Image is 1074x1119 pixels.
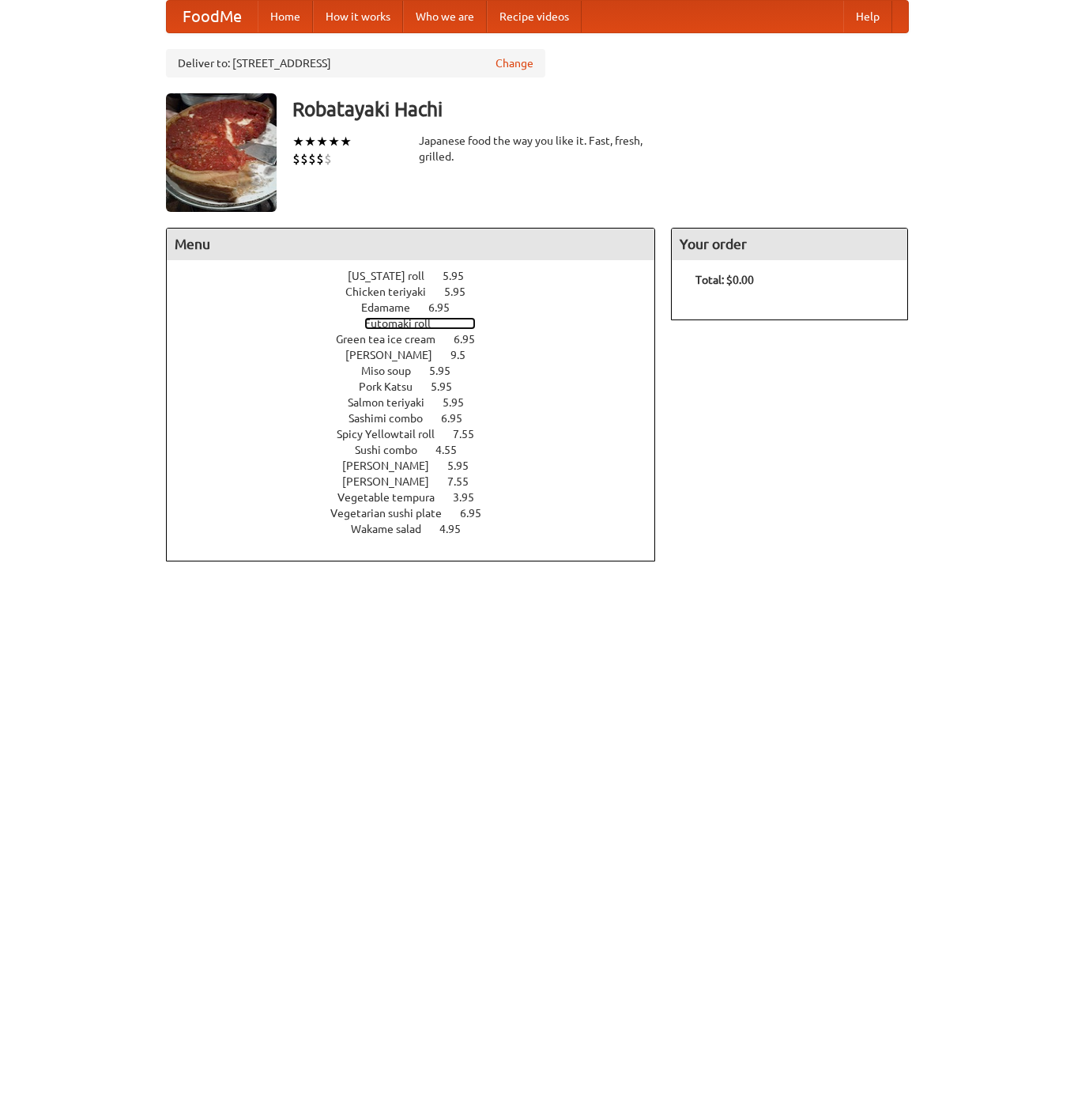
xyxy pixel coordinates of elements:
li: $ [300,150,308,168]
a: Recipe videos [487,1,582,32]
li: $ [316,150,324,168]
li: ★ [328,133,340,150]
span: Vegetable tempura [337,491,450,504]
span: 3.95 [453,491,490,504]
span: Chicken teriyaki [345,285,442,298]
a: [PERSON_NAME] 7.55 [342,475,498,488]
a: Wakame salad 4.95 [351,523,490,535]
span: [PERSON_NAME] [345,349,448,361]
span: 9.5 [450,349,481,361]
span: 5.95 [443,396,480,409]
span: 7.55 [453,428,490,440]
a: Futomaki roll [364,317,476,330]
a: Pork Katsu 5.95 [359,380,481,393]
h4: Menu [167,229,655,260]
span: Spicy Yellowtail roll [337,428,450,440]
span: Wakame salad [351,523,437,535]
span: 6.95 [454,333,491,346]
h4: Your order [672,229,907,260]
a: Sushi combo 4.55 [355,444,486,456]
a: [PERSON_NAME] 9.5 [345,349,495,361]
li: $ [292,150,300,168]
a: FoodMe [167,1,258,32]
span: 5.95 [429,365,466,377]
span: Sushi combo [355,444,433,456]
a: Edamame 6.95 [361,301,479,314]
a: Sashimi combo 6.95 [349,412,492,425]
span: 5.95 [444,285,481,298]
a: Green tea ice cream 6.95 [336,333,504,346]
span: Edamame [361,301,426,314]
a: [US_STATE] roll 5.95 [348,270,493,282]
b: Total: $0.00 [695,274,754,286]
span: 5.95 [443,270,480,282]
a: Who we are [403,1,487,32]
a: Home [258,1,313,32]
a: How it works [313,1,403,32]
a: Salmon teriyaki 5.95 [348,396,493,409]
span: Futomaki roll [364,317,447,330]
h3: Robatayaki Hachi [292,93,909,125]
span: Miso soup [361,365,427,377]
span: Pork Katsu [359,380,428,393]
a: [PERSON_NAME] 5.95 [342,459,498,472]
span: 4.55 [435,444,473,456]
span: Green tea ice cream [336,333,451,346]
li: $ [324,150,332,168]
a: Miso soup 5.95 [361,365,480,377]
span: Sashimi combo [349,412,439,425]
span: 6.95 [428,301,465,314]
div: Deliver to: [STREET_ADDRESS] [166,49,545,77]
a: Help [843,1,892,32]
span: 5.95 [447,459,484,472]
span: Vegetarian sushi plate [330,507,458,520]
span: [US_STATE] roll [348,270,440,282]
div: Japanese food the way you like it. Fast, fresh, grilled. [419,133,656,164]
li: ★ [304,133,316,150]
span: 6.95 [460,507,497,520]
span: [PERSON_NAME] [342,475,445,488]
li: ★ [292,133,304,150]
span: 5.95 [431,380,468,393]
li: ★ [340,133,352,150]
a: Spicy Yellowtail roll 7.55 [337,428,503,440]
li: ★ [316,133,328,150]
span: [PERSON_NAME] [342,459,445,472]
a: Chicken teriyaki 5.95 [345,285,495,298]
a: Vegetarian sushi plate 6.95 [330,507,511,520]
a: Vegetable tempura 3.95 [337,491,503,504]
li: $ [308,150,316,168]
a: Change [496,55,533,71]
span: 4.95 [439,523,477,535]
span: Salmon teriyaki [348,396,440,409]
span: 7.55 [447,475,484,488]
span: 6.95 [441,412,478,425]
img: angular.jpg [166,93,277,212]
